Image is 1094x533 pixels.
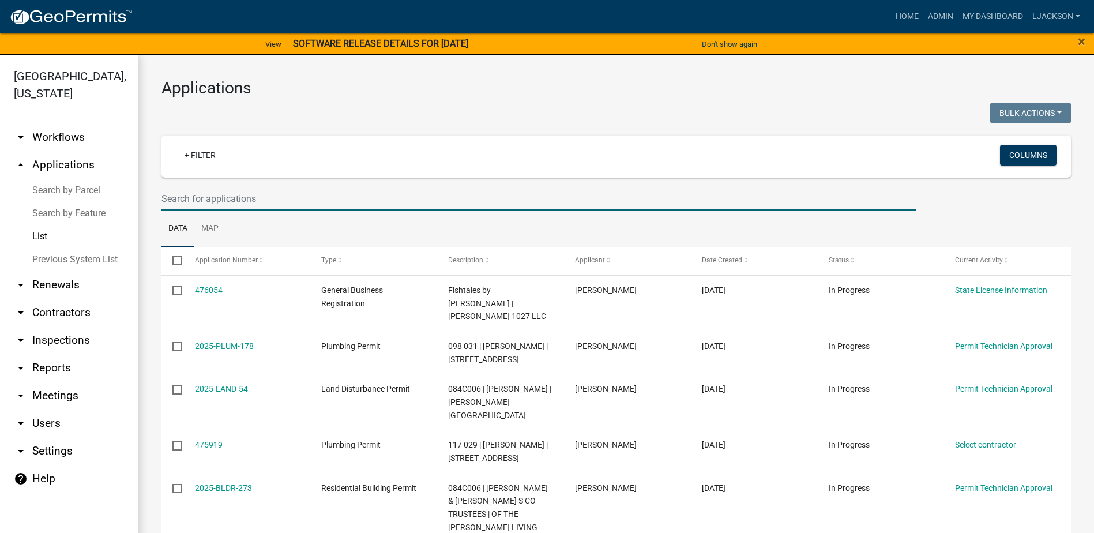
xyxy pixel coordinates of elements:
[14,361,28,375] i: arrow_drop_down
[955,341,1052,351] a: Permit Technician Approval
[161,187,916,211] input: Search for applications
[702,286,725,295] span: 09/09/2025
[448,384,551,420] span: 084C006 | Marvin Roberts | DENNIS STATION RD
[14,416,28,430] i: arrow_drop_down
[702,341,725,351] span: 09/09/2025
[1028,6,1085,28] a: ljackson
[1000,145,1057,166] button: Columns
[195,384,248,393] a: 2025-LAND-54
[575,384,637,393] span: Marvin Roberts
[691,247,818,275] datatable-header-cell: Date Created
[14,158,28,172] i: arrow_drop_up
[261,35,286,54] a: View
[14,472,28,486] i: help
[955,483,1052,493] a: Permit Technician Approval
[448,286,546,321] span: Fishtales by Elaine | LUKE 1027 LLC
[575,440,637,449] span: Richard Young
[14,130,28,144] i: arrow_drop_down
[990,103,1071,123] button: Bulk Actions
[829,483,870,493] span: In Progress
[321,286,383,308] span: General Business Registration
[817,247,944,275] datatable-header-cell: Status
[195,341,254,351] a: 2025-PLUM-178
[829,286,870,295] span: In Progress
[448,256,483,264] span: Description
[702,256,742,264] span: Date Created
[944,247,1071,275] datatable-header-cell: Current Activity
[161,247,183,275] datatable-header-cell: Select
[958,6,1028,28] a: My Dashboard
[829,384,870,393] span: In Progress
[293,38,468,49] strong: SOFTWARE RELEASE DETAILS FOR [DATE]
[955,256,1003,264] span: Current Activity
[702,384,725,393] span: 09/09/2025
[702,483,725,493] span: 09/09/2025
[161,211,194,247] a: Data
[437,247,564,275] datatable-header-cell: Description
[575,483,637,493] span: Marvin Roberts
[14,278,28,292] i: arrow_drop_down
[1078,35,1085,48] button: Close
[448,440,548,463] span: 117 029 | Richard Young | 387 Poseyville Rd.
[194,211,225,247] a: Map
[448,341,548,364] span: 098 031 | Kenneth V King | 115 Parks Mill Dr.
[195,483,252,493] a: 2025-BLDR-273
[955,384,1052,393] a: Permit Technician Approval
[161,78,1071,98] h3: Applications
[195,256,258,264] span: Application Number
[321,483,416,493] span: Residential Building Permit
[702,440,725,449] span: 09/09/2025
[575,341,637,351] span: Kenneth V King
[310,247,437,275] datatable-header-cell: Type
[955,440,1016,449] a: Select contractor
[14,389,28,403] i: arrow_drop_down
[891,6,923,28] a: Home
[923,6,958,28] a: Admin
[955,286,1047,295] a: State License Information
[564,247,691,275] datatable-header-cell: Applicant
[829,256,849,264] span: Status
[829,440,870,449] span: In Progress
[14,333,28,347] i: arrow_drop_down
[321,440,381,449] span: Plumbing Permit
[14,306,28,320] i: arrow_drop_down
[575,286,637,295] span: Elaine Wright
[829,341,870,351] span: In Progress
[321,256,336,264] span: Type
[183,247,310,275] datatable-header-cell: Application Number
[1078,33,1085,50] span: ×
[195,286,223,295] a: 476054
[321,384,410,393] span: Land Disturbance Permit
[697,35,762,54] button: Don't show again
[175,145,225,166] a: + Filter
[195,440,223,449] a: 475919
[14,444,28,458] i: arrow_drop_down
[575,256,605,264] span: Applicant
[321,341,381,351] span: Plumbing Permit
